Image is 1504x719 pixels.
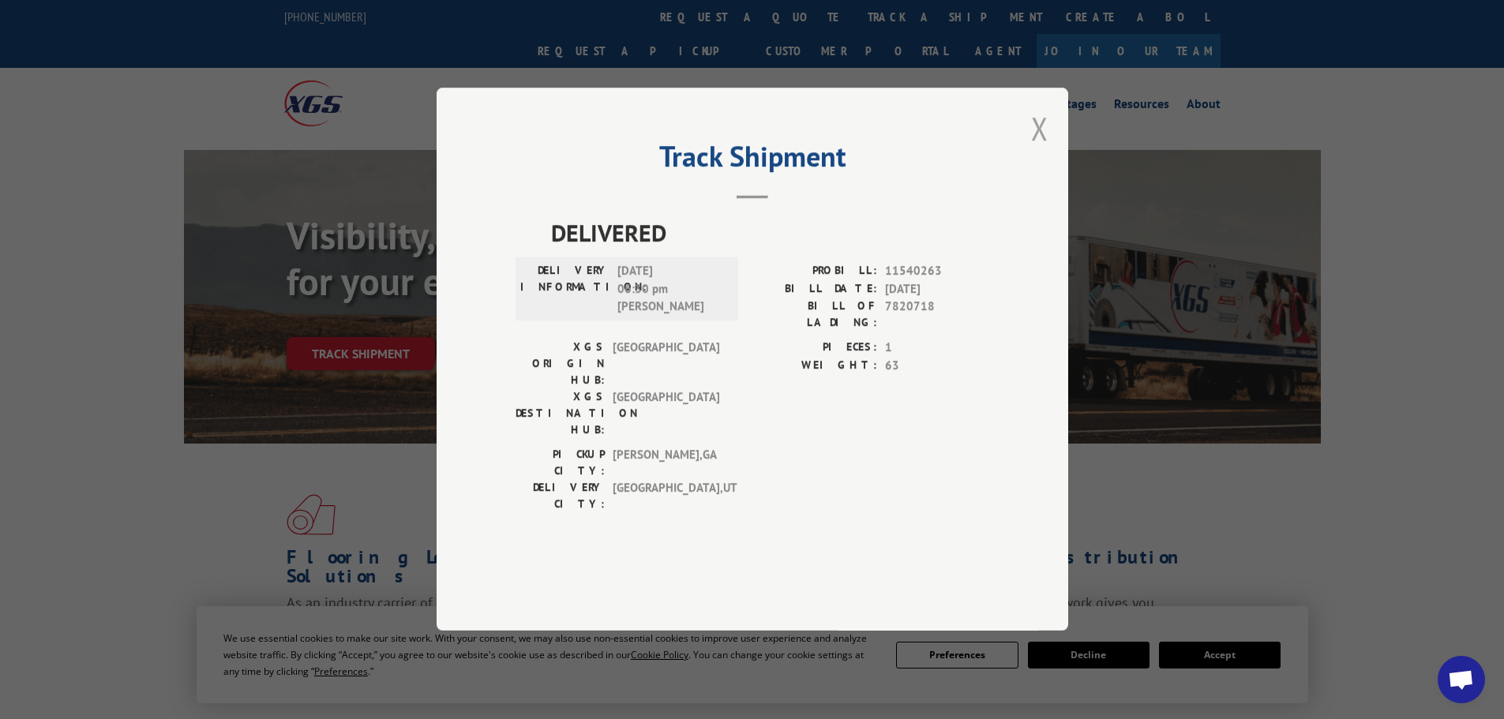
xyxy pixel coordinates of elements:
[1438,656,1485,703] div: Open chat
[1031,107,1048,149] button: Close modal
[885,298,989,331] span: 7820718
[516,447,605,480] label: PICKUP CITY:
[613,389,719,439] span: [GEOGRAPHIC_DATA]
[885,280,989,298] span: [DATE]
[752,298,877,331] label: BILL OF LADING:
[752,280,877,298] label: BILL DATE:
[551,215,989,251] span: DELIVERED
[752,263,877,281] label: PROBILL:
[885,339,989,358] span: 1
[752,339,877,358] label: PIECES:
[885,263,989,281] span: 11540263
[613,339,719,389] span: [GEOGRAPHIC_DATA]
[516,480,605,513] label: DELIVERY CITY:
[516,339,605,389] label: XGS ORIGIN HUB:
[885,357,989,375] span: 63
[617,263,724,316] span: [DATE] 06:30 pm [PERSON_NAME]
[613,480,719,513] span: [GEOGRAPHIC_DATA] , UT
[520,263,609,316] label: DELIVERY INFORMATION:
[613,447,719,480] span: [PERSON_NAME] , GA
[516,145,989,175] h2: Track Shipment
[752,357,877,375] label: WEIGHT:
[516,389,605,439] label: XGS DESTINATION HUB:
